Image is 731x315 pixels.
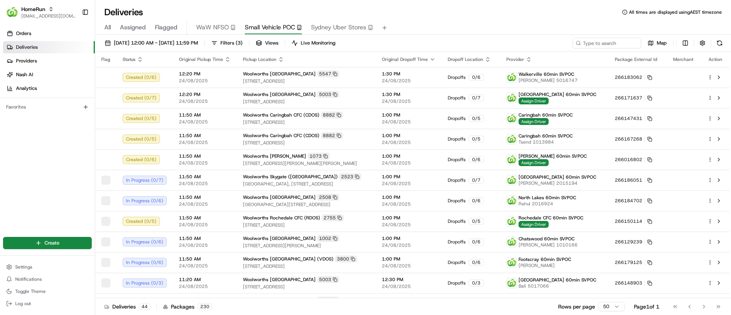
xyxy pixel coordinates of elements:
[104,6,143,18] h1: Deliveries
[104,303,150,310] div: Deliveries
[519,283,596,289] span: Bali 5017066
[317,70,339,77] div: 5547
[21,5,45,13] button: HomeRun
[519,139,573,145] span: Tsend 1013984
[179,133,231,139] span: 11:50 AM
[382,201,436,207] span: 24/08/2025
[519,153,587,159] span: [PERSON_NAME] 60min SVPOC
[3,41,95,53] a: Deliveries
[382,297,436,303] span: 12:30 PM
[507,134,517,144] img: ww.png
[615,115,652,122] button: 266147431
[198,303,212,310] div: 230
[243,284,370,290] span: [STREET_ADDRESS]
[243,263,370,269] span: [STREET_ADDRESS]
[179,78,231,84] span: 24/08/2025
[382,112,436,118] span: 1:00 PM
[179,139,231,146] span: 24/08/2025
[382,160,436,166] span: 24/08/2025
[448,56,483,62] span: Dropoff Location
[615,56,657,62] span: Package External Id
[123,56,136,62] span: Status
[3,55,95,67] a: Providers
[101,56,110,62] span: Flag
[104,23,111,32] span: All
[615,198,642,204] span: 266184702
[382,139,436,146] span: 24/08/2025
[243,71,316,77] span: Woolworths [GEOGRAPHIC_DATA]
[469,94,484,101] div: 0 / 7
[243,194,316,200] span: Woolworths [GEOGRAPHIC_DATA]
[615,259,652,265] button: 266179125
[179,174,231,180] span: 11:50 AM
[519,297,574,304] span: Walkerville 60min SVPOC
[317,91,339,98] div: 5003
[382,263,436,269] span: 24/08/2025
[317,235,339,242] div: 1002
[382,283,436,289] span: 24/08/2025
[469,136,484,142] div: 0 / 5
[335,256,357,262] div: 3800
[3,298,92,309] button: Log out
[317,276,339,283] div: 5003
[179,222,231,228] span: 24/08/2025
[519,133,573,139] span: Caringbah 60min SVPOC
[507,93,517,103] img: ww.png
[519,215,583,221] span: Rochedale CFC 60min SVPOC
[382,119,436,125] span: 24/08/2025
[519,174,596,180] span: [GEOGRAPHIC_DATA] 60min SVPOC
[507,196,517,206] img: ww.png
[339,173,361,180] div: 2523
[317,297,339,304] div: 5547
[644,38,670,48] button: Map
[519,277,596,283] span: [GEOGRAPHIC_DATA] 60min SVPOC
[243,160,370,166] span: [STREET_ADDRESS][PERSON_NAME][PERSON_NAME]
[469,115,484,122] div: 0 / 5
[519,77,578,83] span: [PERSON_NAME] 5016747
[45,240,59,246] span: Create
[469,218,484,225] div: 0 / 5
[519,236,575,242] span: Chatswood 60min SVPOC
[243,78,370,84] span: [STREET_ADDRESS]
[236,40,243,46] span: ( 3 )
[629,9,722,15] span: All times are displayed using AEST timezone
[243,153,306,159] span: Woolworths [PERSON_NAME]
[243,140,370,146] span: [STREET_ADDRESS]
[382,174,436,180] span: 1:00 PM
[615,218,642,224] span: 266150114
[615,136,652,142] button: 266167268
[519,201,576,207] span: Rahul 2016924
[615,280,642,286] span: 266148903
[615,157,652,163] button: 266016802
[469,280,484,286] div: 0 / 3
[220,40,243,46] span: Filters
[382,242,436,248] span: 24/08/2025
[519,256,571,262] span: Footscray 60min SVPOC
[448,115,466,122] span: Dropoffs
[382,194,436,200] span: 1:00 PM
[243,243,370,249] span: [STREET_ADDRESS][PERSON_NAME]
[469,197,484,204] div: 0 / 6
[196,23,229,32] span: WaW NFSO
[519,262,571,269] span: [PERSON_NAME]
[448,259,466,265] span: Dropoffs
[16,58,37,64] span: Providers
[179,283,231,289] span: 24/08/2025
[382,181,436,187] span: 24/08/2025
[707,56,723,62] div: Action
[558,303,595,310] p: Rows per page
[15,288,46,294] span: Toggle Theme
[507,257,517,267] img: ww.png
[615,136,642,142] span: 266167268
[179,98,231,104] span: 24/08/2025
[382,91,436,98] span: 1:30 PM
[243,112,319,118] span: Woolworths Caringbah CFC (CDOS)
[179,235,231,241] span: 11:50 AM
[179,91,231,98] span: 12:20 PM
[179,119,231,125] span: 24/08/2025
[3,101,92,113] div: Favorites
[179,277,231,283] span: 11:20 AM
[469,156,484,163] div: 0 / 6
[615,74,652,80] button: 266183062
[615,95,642,101] span: 266171637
